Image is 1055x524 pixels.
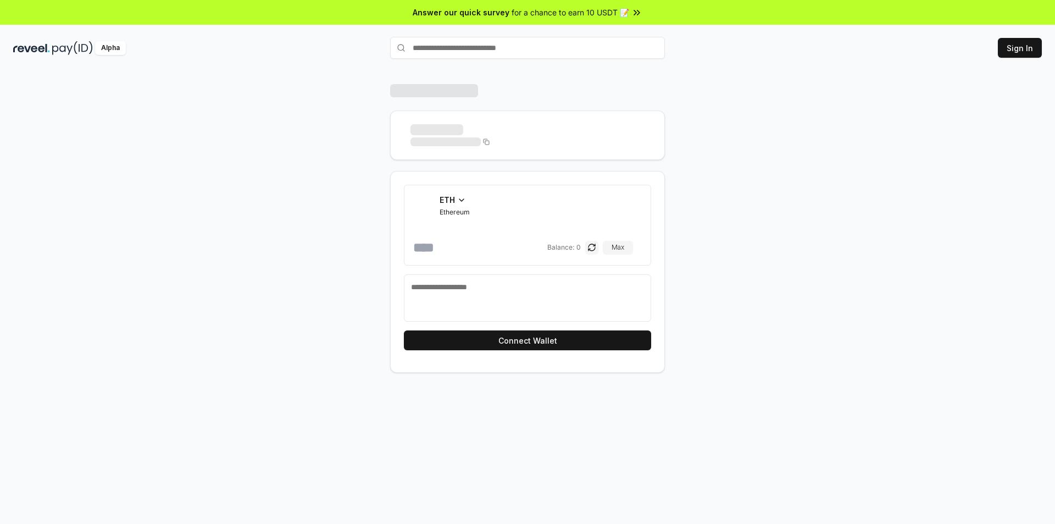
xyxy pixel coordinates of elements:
span: for a chance to earn 10 USDT 📝 [512,7,629,18]
span: 0 [576,243,581,252]
span: Answer our quick survey [413,7,509,18]
img: pay_id [52,41,93,55]
img: reveel_dark [13,41,50,55]
button: Max [603,241,633,254]
span: ETH [440,194,455,206]
button: Sign In [998,38,1042,58]
span: Balance: [547,243,574,252]
span: Ethereum [440,208,470,217]
div: Alpha [95,41,126,55]
button: Connect Wallet [404,330,651,350]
